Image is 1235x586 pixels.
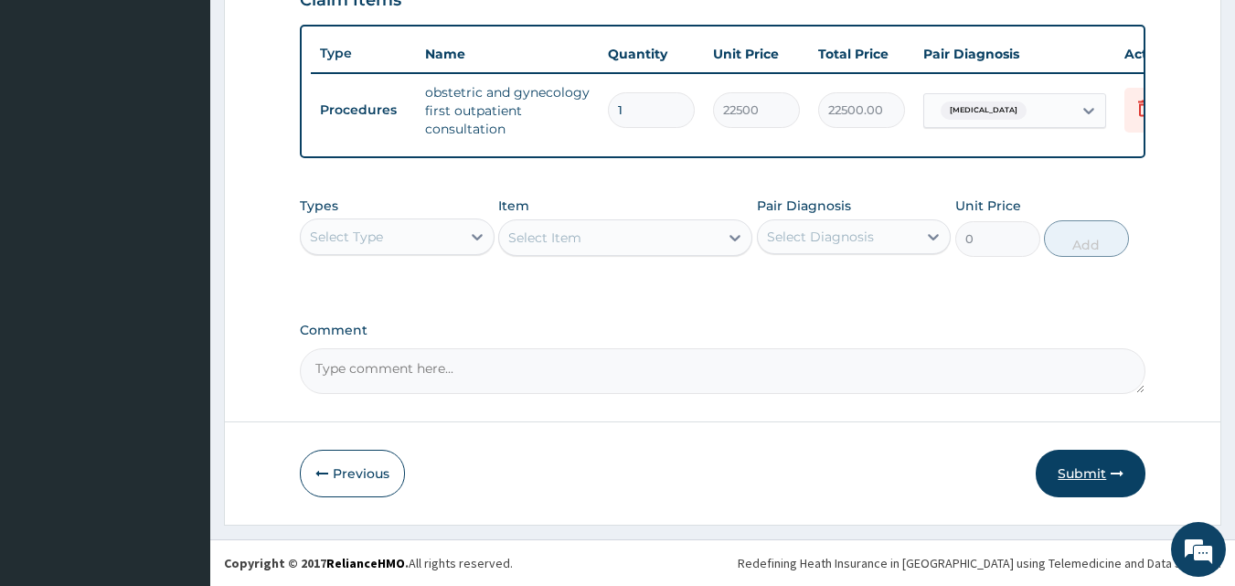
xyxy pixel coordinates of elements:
[941,101,1027,120] span: [MEDICAL_DATA]
[210,539,1235,586] footer: All rights reserved.
[300,9,344,53] div: Minimize live chat window
[9,391,348,455] textarea: Type your message and hit 'Enter'
[224,555,409,571] strong: Copyright © 2017 .
[311,93,416,127] td: Procedures
[955,197,1021,215] label: Unit Price
[326,555,405,571] a: RelianceHMO
[300,450,405,497] button: Previous
[300,323,1146,338] label: Comment
[1044,220,1129,257] button: Add
[738,554,1221,572] div: Redefining Heath Insurance in [GEOGRAPHIC_DATA] using Telemedicine and Data Science!
[300,198,338,214] label: Types
[106,176,252,361] span: We're online!
[757,197,851,215] label: Pair Diagnosis
[914,36,1115,72] th: Pair Diagnosis
[416,74,599,147] td: obstetric and gynecology first outpatient consultation
[809,36,914,72] th: Total Price
[310,228,383,246] div: Select Type
[1115,36,1207,72] th: Actions
[498,197,529,215] label: Item
[311,37,416,70] th: Type
[95,102,307,126] div: Chat with us now
[416,36,599,72] th: Name
[1036,450,1145,497] button: Submit
[704,36,809,72] th: Unit Price
[599,36,704,72] th: Quantity
[767,228,874,246] div: Select Diagnosis
[34,91,74,137] img: d_794563401_company_1708531726252_794563401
